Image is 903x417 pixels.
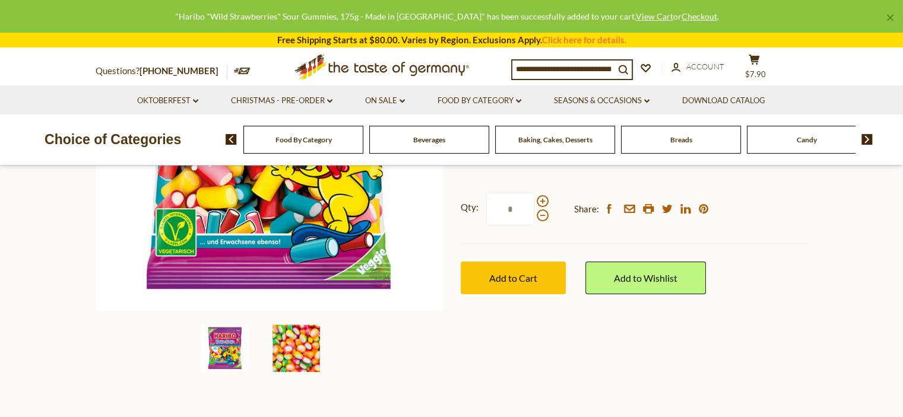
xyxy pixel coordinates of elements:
[96,63,227,79] p: Questions?
[861,134,873,145] img: next arrow
[201,324,249,372] img: Haribo "Wild Strawberries" Sour Gummies, 175g - Made in Germany
[413,135,445,144] a: Beverages
[797,135,817,144] a: Candy
[574,202,599,217] span: Share:
[9,9,884,23] div: "Haribo "Wild Strawberries" Sour Gummies, 175g - Made in [GEOGRAPHIC_DATA]" has been successfully...
[737,54,772,84] button: $7.90
[137,94,198,107] a: Oktoberfest
[585,262,706,294] a: Add to Wishlist
[461,200,479,215] strong: Qty:
[275,135,332,144] a: Food By Category
[461,262,566,294] button: Add to Cart
[486,193,535,225] input: Qty:
[226,134,237,145] img: previous arrow
[231,94,332,107] a: Christmas - PRE-ORDER
[273,324,320,372] img: Haribo "Wild Strawberries" Sour Gummies, 175g - Made in Germany
[518,135,593,144] a: Baking, Cakes, Desserts
[365,94,405,107] a: On Sale
[489,272,537,284] span: Add to Cart
[554,94,649,107] a: Seasons & Occasions
[438,94,521,107] a: Food By Category
[886,14,894,21] a: ×
[682,11,717,21] a: Checkout
[636,11,673,21] a: View Cart
[686,62,724,71] span: Account
[542,34,626,45] a: Click here for details.
[140,65,218,76] a: [PHONE_NUMBER]
[670,135,692,144] a: Breads
[682,94,765,107] a: Download Catalog
[671,61,724,74] a: Account
[745,69,766,79] span: $7.90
